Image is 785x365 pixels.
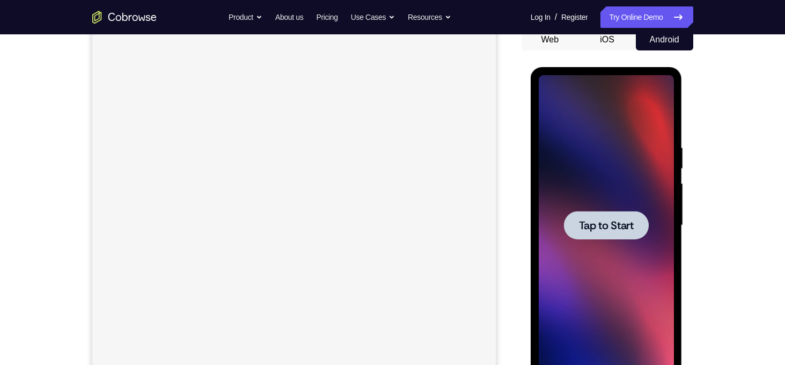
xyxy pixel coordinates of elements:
[578,29,636,50] button: iOS
[531,6,551,28] a: Log In
[636,29,693,50] button: Android
[351,6,395,28] button: Use Cases
[555,11,557,24] span: /
[92,11,157,24] a: Go to the home page
[229,6,262,28] button: Product
[33,144,118,172] button: Tap to Start
[408,6,451,28] button: Resources
[48,153,103,164] span: Tap to Start
[561,6,588,28] a: Register
[316,6,338,28] a: Pricing
[600,6,693,28] a: Try Online Demo
[522,29,579,50] button: Web
[275,6,303,28] a: About us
